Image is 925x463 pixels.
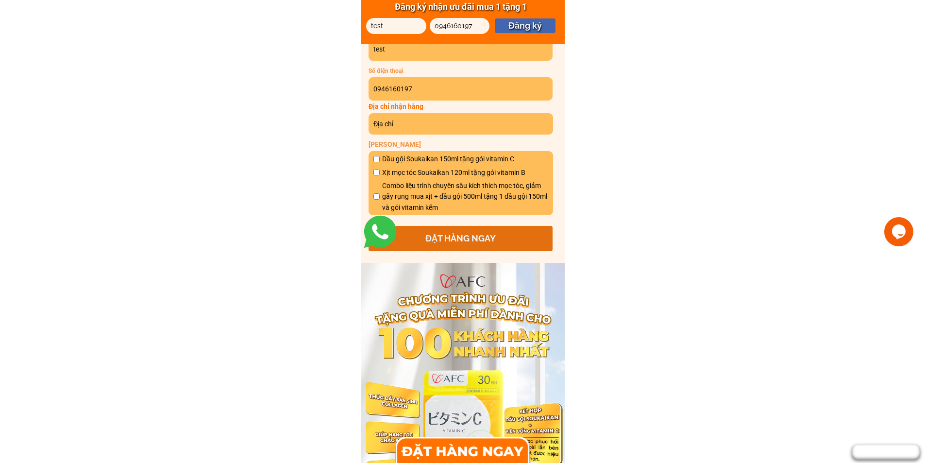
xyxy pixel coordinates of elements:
input: Nhập số điện thoại [371,77,551,101]
span: Dầu gội Soukaikan 150ml tặng gói vitamin C [382,154,548,164]
input: Nhập họ và tên [371,37,551,61]
iframe: chat widget [884,217,915,246]
span: Combo liệu trình chuyên sâu kích thích mọc tóc, giảm gãy rụng mua xịt + dầu gội 500ml tặng 1 dầu ... [382,180,548,213]
p: ĐẶT HÀNG NGAY [369,226,553,251]
p: Đăng ký [495,18,555,33]
input: Địa chỉ [371,113,551,135]
span: Xịt mọc tóc Soukaikan 120ml tặng gói vitamin B [382,167,548,178]
span: Địa chỉ nhận hàng [369,103,423,110]
input: Nhập họ và tên [369,18,423,34]
p: [PERSON_NAME] [369,139,553,150]
p: Số điện thoại [369,67,475,76]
